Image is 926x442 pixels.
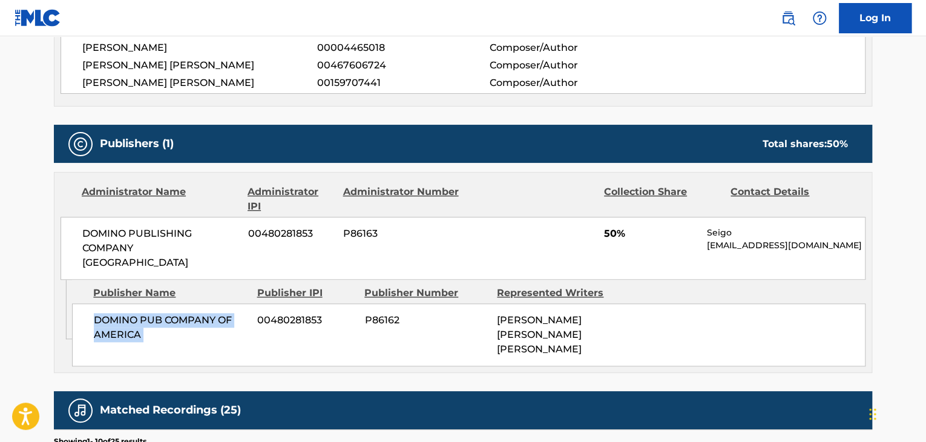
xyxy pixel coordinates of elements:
[869,396,876,432] div: Drag
[73,137,88,151] img: Publishers
[364,313,488,328] span: P86162
[776,6,800,30] a: Public Search
[343,226,461,241] span: P86163
[364,286,488,300] div: Publisher Number
[82,41,317,55] span: [PERSON_NAME]
[497,286,620,300] div: Represented Writers
[343,185,460,214] div: Administrator Number
[248,185,333,214] div: Administrator IPI
[100,137,174,151] h5: Publishers (1)
[82,185,238,214] div: Administrator Name
[73,403,88,418] img: Matched Recordings
[604,185,721,214] div: Collection Share
[489,58,646,73] span: Composer/Author
[15,9,61,27] img: MLC Logo
[731,185,848,214] div: Contact Details
[839,3,911,33] a: Log In
[317,58,489,73] span: 00467606724
[82,76,317,90] span: [PERSON_NAME] [PERSON_NAME]
[489,41,646,55] span: Composer/Author
[707,239,865,252] p: [EMAIL_ADDRESS][DOMAIN_NAME]
[497,314,582,355] span: [PERSON_NAME] [PERSON_NAME] [PERSON_NAME]
[489,76,646,90] span: Composer/Author
[82,58,317,73] span: [PERSON_NAME] [PERSON_NAME]
[807,6,832,30] div: Help
[93,286,248,300] div: Publisher Name
[763,137,848,151] div: Total shares:
[82,226,239,270] span: DOMINO PUBLISHING COMPANY [GEOGRAPHIC_DATA]
[100,403,241,417] h5: Matched Recordings (25)
[317,41,489,55] span: 00004465018
[317,76,489,90] span: 00159707441
[94,313,248,342] span: DOMINO PUB COMPANY OF AMERICA
[257,286,355,300] div: Publisher IPI
[257,313,355,328] span: 00480281853
[604,226,698,241] span: 50%
[707,226,865,239] p: Seigo
[781,11,795,25] img: search
[248,226,334,241] span: 00480281853
[812,11,827,25] img: help
[827,138,848,150] span: 50 %
[865,384,926,442] iframe: Chat Widget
